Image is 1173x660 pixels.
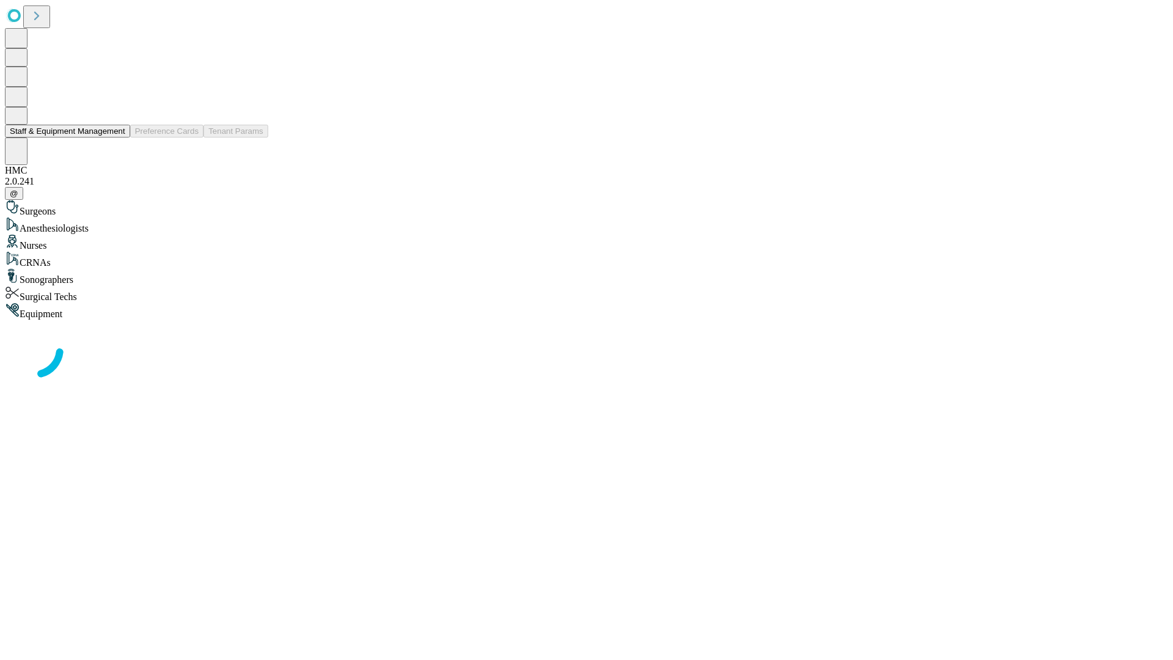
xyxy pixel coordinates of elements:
[5,200,1168,217] div: Surgeons
[5,165,1168,176] div: HMC
[5,302,1168,320] div: Equipment
[5,234,1168,251] div: Nurses
[5,268,1168,285] div: Sonographers
[5,187,23,200] button: @
[10,189,18,198] span: @
[130,125,203,137] button: Preference Cards
[5,217,1168,234] div: Anesthesiologists
[5,176,1168,187] div: 2.0.241
[203,125,268,137] button: Tenant Params
[5,251,1168,268] div: CRNAs
[5,285,1168,302] div: Surgical Techs
[5,125,130,137] button: Staff & Equipment Management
